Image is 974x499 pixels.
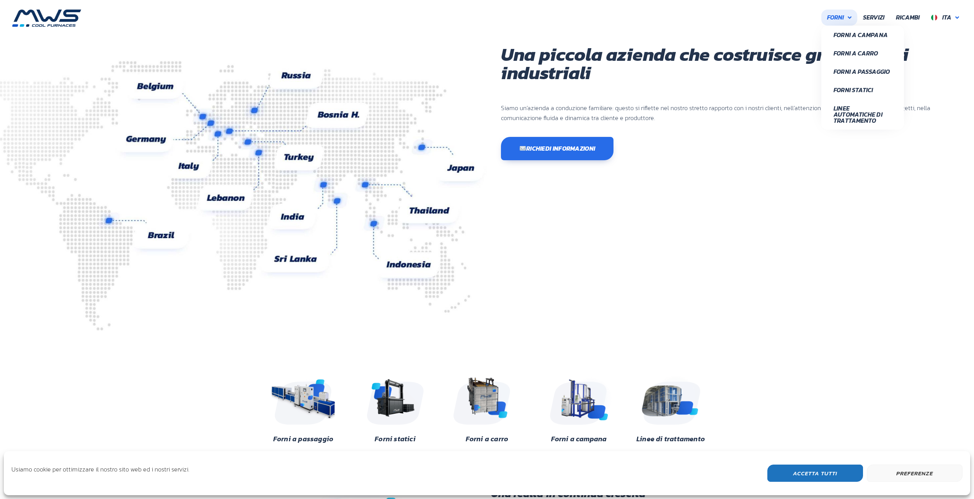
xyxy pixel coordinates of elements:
[942,13,951,22] span: Ita
[491,488,713,499] h3: Una realtà in continua crescita
[896,13,920,23] span: Ricambi
[501,137,614,160] a: ✉️Richiedi informazioni
[827,13,844,23] span: Forni
[551,434,607,444] a: Forni a campana
[821,99,904,130] a: Linee Automatiche di Trattamento
[821,62,904,81] a: Forni a Passaggio
[834,68,892,75] span: Forni a Passaggio
[466,434,509,444] a: Forni a carro
[11,465,189,480] div: Usiamo cookie per ottimizzare il nostro sito web ed i nostri servizi.
[821,44,904,62] a: Forni a Carro
[520,145,526,151] img: ✉️
[519,145,595,151] span: Richiedi informazioni
[834,87,892,93] span: Forni Statici
[375,434,416,444] a: Forni statici
[890,10,925,26] a: Ricambi
[273,434,333,444] a: Forni a passaggio
[821,81,904,99] a: Forni Statici
[857,10,890,26] a: Servizi
[12,10,81,27] img: MWS s.r.l.
[501,103,960,123] p: Siamo un’azienda a conduzione familiare: questo si riflette nel nostro stretto rapporto con i nos...
[834,50,892,56] span: Forni a Carro
[925,10,965,26] a: Ita
[834,32,892,38] span: Forni a Campana
[636,434,705,444] a: Linee di trattamento
[501,45,960,82] h1: Una piccola azienda che costruisce grandi forni industriali
[834,105,892,124] span: Linee Automatiche di Trattamento
[863,13,884,23] span: Servizi
[767,465,863,482] button: Accetta Tutti
[821,26,904,44] a: Forni a Campana
[821,10,857,26] a: Forni
[867,465,963,482] button: Preferenze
